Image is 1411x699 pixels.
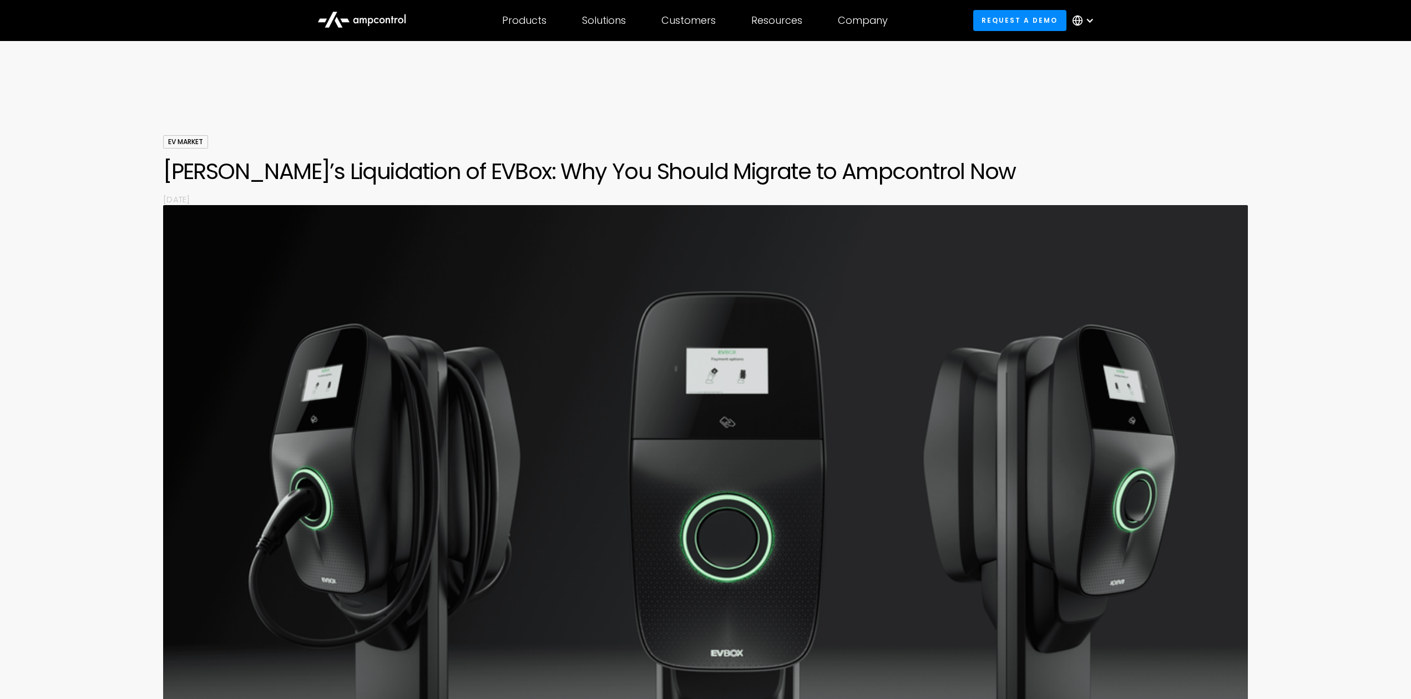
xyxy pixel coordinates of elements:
[751,14,802,27] div: Resources
[838,14,888,27] div: Company
[502,14,547,27] div: Products
[661,14,716,27] div: Customers
[582,14,626,27] div: Solutions
[163,193,1247,205] p: [DATE]
[163,135,208,149] div: EV Market
[973,10,1066,30] a: Request a demo
[163,158,1247,185] h1: [PERSON_NAME]’s Liquidation of EVBox: Why You Should Migrate to Ampcontrol Now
